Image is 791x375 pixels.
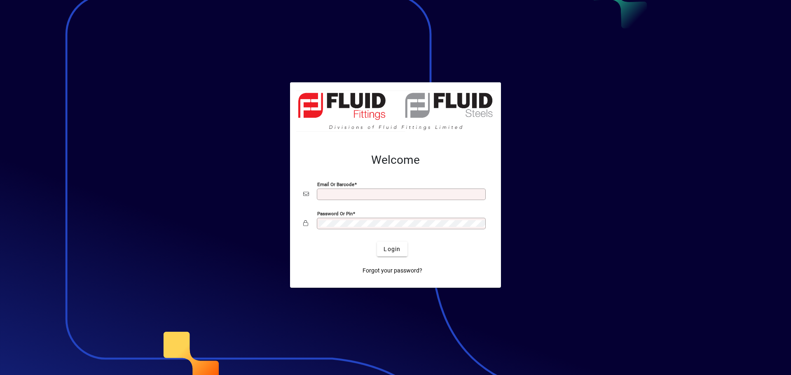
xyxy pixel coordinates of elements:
mat-label: Password or Pin [317,211,353,217]
a: Forgot your password? [359,263,426,278]
button: Login [377,242,407,256]
mat-label: Email or Barcode [317,182,354,187]
span: Forgot your password? [363,266,422,275]
h2: Welcome [303,153,488,167]
span: Login [384,245,400,254]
